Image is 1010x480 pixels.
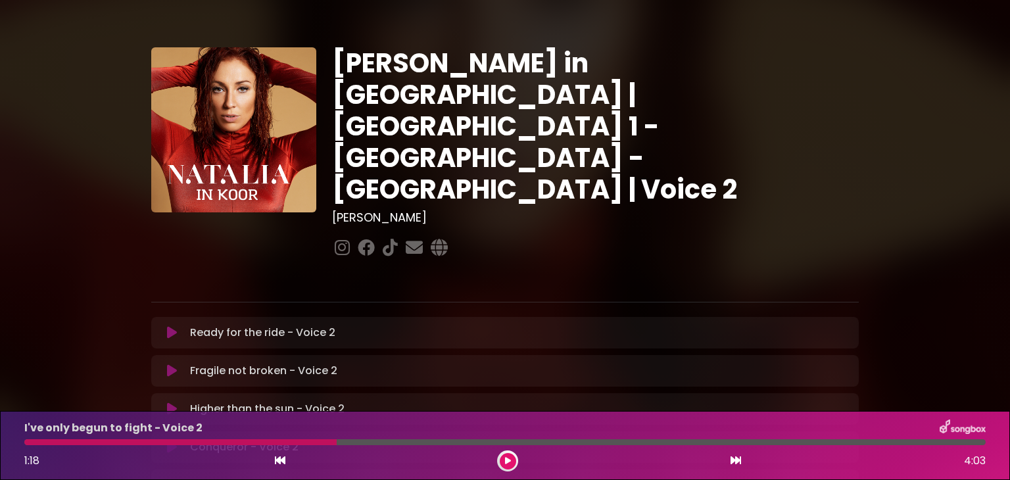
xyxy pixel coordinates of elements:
[940,420,986,437] img: songbox-logo-white.png
[190,363,337,379] p: Fragile not broken - Voice 2
[332,210,859,225] h3: [PERSON_NAME]
[24,453,39,468] span: 1:18
[190,325,335,341] p: Ready for the ride - Voice 2
[24,420,203,436] p: I've only begun to fight - Voice 2
[151,47,316,212] img: YTVS25JmS9CLUqXqkEhs
[964,453,986,469] span: 4:03
[190,401,345,417] p: Higher than the sun - Voice 2
[332,47,859,205] h1: [PERSON_NAME] in [GEOGRAPHIC_DATA] | [GEOGRAPHIC_DATA] 1 - [GEOGRAPHIC_DATA] - [GEOGRAPHIC_DATA] ...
